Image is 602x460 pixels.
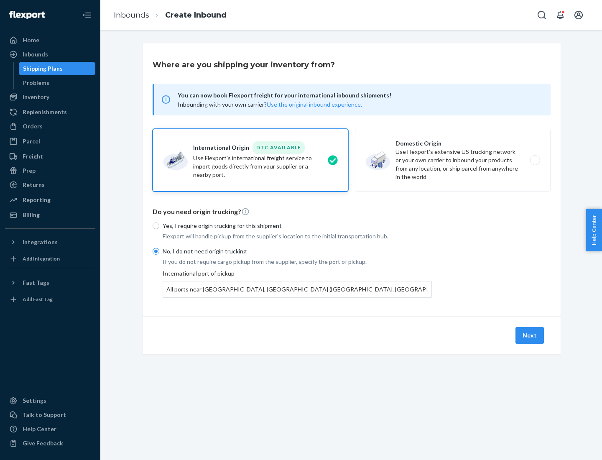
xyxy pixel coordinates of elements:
[23,122,43,130] div: Orders
[114,10,149,20] a: Inbounds
[5,252,95,266] a: Add Integration
[515,327,544,344] button: Next
[5,33,95,47] a: Home
[267,100,362,109] button: Use the original inbound experience.
[178,101,362,108] span: Inbounding with your own carrier?
[5,178,95,192] a: Returns
[5,394,95,407] a: Settings
[23,411,66,419] div: Talk to Support
[5,150,95,163] a: Freight
[23,296,53,303] div: Add Fast Tag
[5,208,95,222] a: Billing
[153,222,159,229] input: Yes, I require origin trucking for this shipment
[5,276,95,289] button: Fast Tags
[5,164,95,177] a: Prep
[23,396,46,405] div: Settings
[19,76,96,89] a: Problems
[165,10,227,20] a: Create Inbound
[23,211,40,219] div: Billing
[163,232,432,240] p: Flexport will handle pickup from the supplier's location to the initial transportation hub.
[586,209,602,251] button: Help Center
[5,48,95,61] a: Inbounds
[23,108,67,116] div: Replenishments
[163,269,432,298] div: International port of pickup
[5,408,95,422] a: Talk to Support
[23,196,51,204] div: Reporting
[5,293,95,306] a: Add Fast Tag
[5,135,95,148] a: Parcel
[153,207,551,217] p: Do you need origin trucking?
[570,7,587,23] button: Open account menu
[5,422,95,436] a: Help Center
[23,36,39,44] div: Home
[5,235,95,249] button: Integrations
[19,62,96,75] a: Shipping Plans
[23,50,48,59] div: Inbounds
[23,64,63,73] div: Shipping Plans
[153,248,159,255] input: No, I do not need origin trucking
[153,59,335,70] h3: Where are you shipping your inventory from?
[5,437,95,450] button: Give Feedback
[23,439,63,447] div: Give Feedback
[23,181,45,189] div: Returns
[23,166,36,175] div: Prep
[163,258,432,266] p: If you do not require cargo pickup from the supplier, specify the port of pickup.
[23,79,49,87] div: Problems
[552,7,569,23] button: Open notifications
[23,137,40,146] div: Parcel
[5,90,95,104] a: Inventory
[533,7,550,23] button: Open Search Box
[5,193,95,207] a: Reporting
[23,425,56,433] div: Help Center
[178,90,541,100] span: You can now book Flexport freight for your international inbound shipments!
[23,279,49,287] div: Fast Tags
[5,120,95,133] a: Orders
[23,255,60,262] div: Add Integration
[9,11,45,19] img: Flexport logo
[163,247,432,256] p: No, I do not need origin trucking
[5,105,95,119] a: Replenishments
[23,238,58,246] div: Integrations
[23,152,43,161] div: Freight
[107,3,233,28] ol: breadcrumbs
[23,93,49,101] div: Inventory
[79,7,95,23] button: Close Navigation
[163,222,432,230] p: Yes, I require origin trucking for this shipment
